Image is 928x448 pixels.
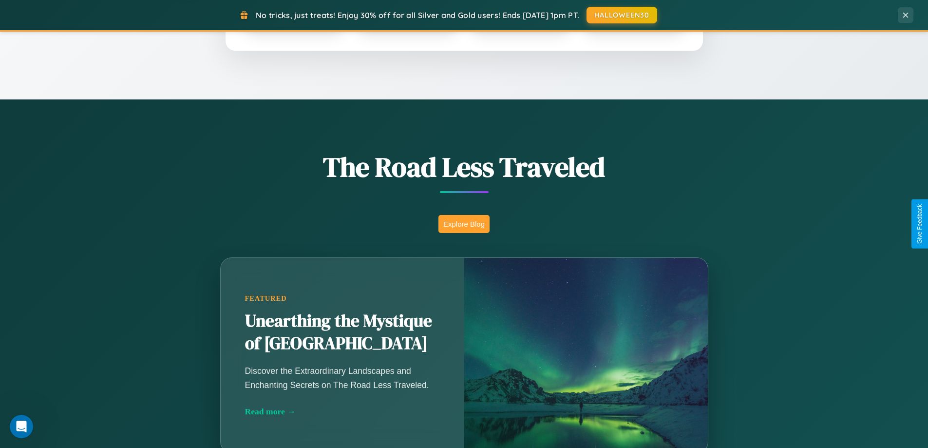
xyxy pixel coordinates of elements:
button: Explore Blog [438,215,490,233]
div: Give Feedback [916,204,923,244]
p: Discover the Extraordinary Landscapes and Enchanting Secrets on The Road Less Traveled. [245,364,440,391]
h1: The Road Less Traveled [172,148,757,186]
iframe: Intercom live chat [10,415,33,438]
h2: Unearthing the Mystique of [GEOGRAPHIC_DATA] [245,310,440,355]
div: Featured [245,294,440,303]
button: HALLOWEEN30 [587,7,657,23]
span: No tricks, just treats! Enjoy 30% off for all Silver and Gold users! Ends [DATE] 1pm PT. [256,10,579,20]
div: Read more → [245,407,440,417]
